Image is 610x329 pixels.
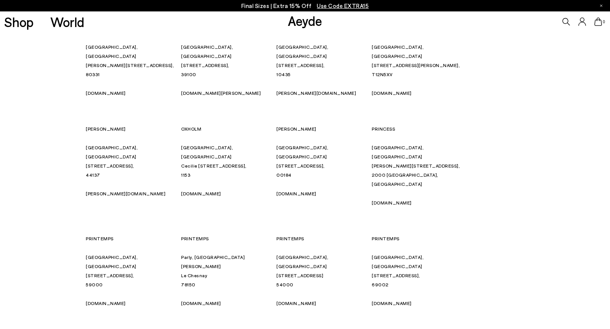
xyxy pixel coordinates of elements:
p: [GEOGRAPHIC_DATA], [GEOGRAPHIC_DATA] [STREET_ADDRESS][PERSON_NAME], T12N5XV [372,42,467,79]
p: PRINTEMPS [86,234,181,243]
a: [DOMAIN_NAME] [372,300,412,306]
p: Parly, [GEOGRAPHIC_DATA] [PERSON_NAME] Le Chesnay 78150 [181,252,276,289]
p: [GEOGRAPHIC_DATA], [GEOGRAPHIC_DATA] [STREET_ADDRESS] 54000 [276,252,372,289]
a: Shop [4,15,34,29]
a: [DOMAIN_NAME] [372,200,412,205]
p: [GEOGRAPHIC_DATA], [GEOGRAPHIC_DATA] [STREET_ADDRESS], 39100 [181,42,276,79]
p: Final Sizes | Extra 15% Off [241,1,369,11]
p: [GEOGRAPHIC_DATA], [GEOGRAPHIC_DATA] Cecilie [STREET_ADDRESS], 1153 [181,143,276,179]
a: [DOMAIN_NAME] [276,191,316,196]
span: Navigate to /collections/ss25-final-sizes [317,2,369,9]
p: OXHOLM [181,124,276,133]
p: [GEOGRAPHIC_DATA], [GEOGRAPHIC_DATA] [STREET_ADDRESS], 44137 [86,143,181,179]
span: 0 [602,20,606,24]
p: PRINTEMPS [276,234,372,243]
a: [PERSON_NAME][DOMAIN_NAME] [86,191,165,196]
a: 0 [594,18,602,26]
p: [GEOGRAPHIC_DATA], [GEOGRAPHIC_DATA] [STREET_ADDRESS], 59000 [86,252,181,289]
p: PRINCESS [372,124,467,133]
p: [PERSON_NAME] [276,124,372,133]
a: [DOMAIN_NAME][PERSON_NAME] [181,90,261,96]
p: [GEOGRAPHIC_DATA], [GEOGRAPHIC_DATA] [STREET_ADDRESS], 10435 [276,42,372,79]
a: World [50,15,84,29]
a: [DOMAIN_NAME] [372,90,412,96]
a: [PERSON_NAME][DOMAIN_NAME] [276,90,356,96]
a: [DOMAIN_NAME] [86,300,126,306]
a: [DOMAIN_NAME] [276,300,316,306]
a: [DOMAIN_NAME] [181,300,221,306]
p: [GEOGRAPHIC_DATA], [GEOGRAPHIC_DATA] [STREET_ADDRESS], 00184 [276,143,372,179]
p: [GEOGRAPHIC_DATA], [GEOGRAPHIC_DATA] [PERSON_NAME][STREET_ADDRESS], 2000 [GEOGRAPHIC_DATA], [GEOG... [372,143,467,188]
p: PRINTEMPS [181,234,276,243]
p: [GEOGRAPHIC_DATA], [GEOGRAPHIC_DATA] [PERSON_NAME][STREET_ADDRESS], 80331 [86,42,181,79]
a: Aeyde [288,13,322,29]
p: PRINTEMPS [372,234,467,243]
a: [DOMAIN_NAME] [181,191,221,196]
a: [DOMAIN_NAME] [86,90,126,96]
p: [PERSON_NAME] [86,124,181,133]
p: [GEOGRAPHIC_DATA], [GEOGRAPHIC_DATA] [STREET_ADDRESS], 69002 [372,252,467,289]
